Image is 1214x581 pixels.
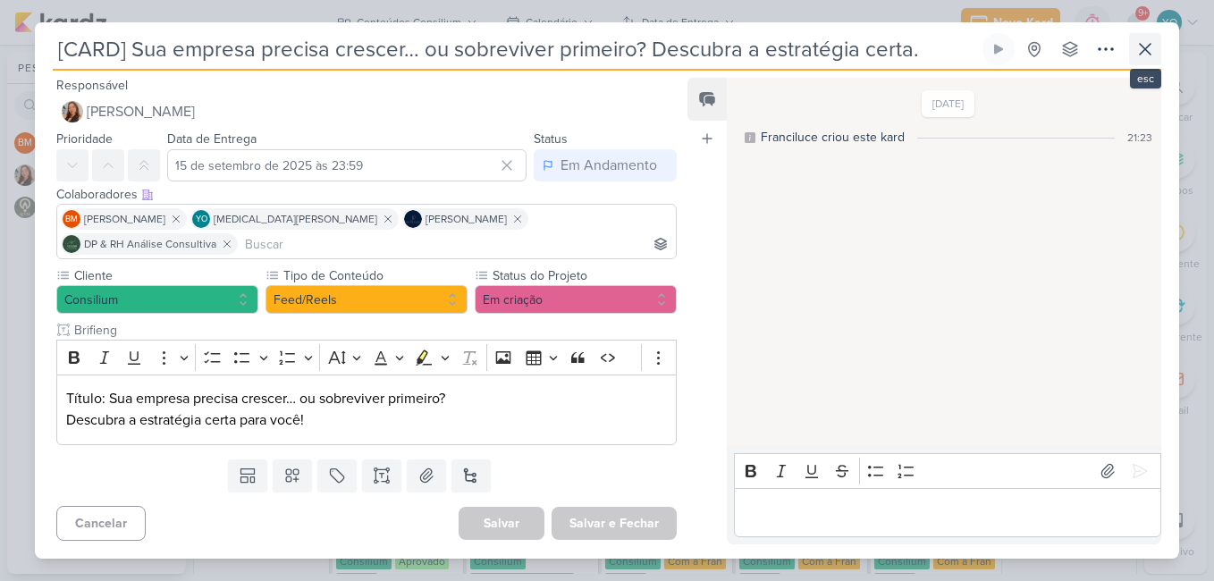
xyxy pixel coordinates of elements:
[404,210,422,228] img: Jani Policarpo
[62,101,83,122] img: Franciluce Carvalho
[1130,69,1161,88] div: esc
[66,388,667,431] p: Título: Sua empresa precisa crescer… ou sobreviver primeiro? Descubra a estratégia certa para você!
[56,506,146,541] button: Cancelar
[63,235,80,253] img: DP & RH Análise Consultiva
[53,33,979,65] input: Kard Sem Título
[1127,130,1152,146] div: 21:23
[192,210,210,228] div: Yasmin Oliveira
[56,285,258,314] button: Consilium
[491,266,677,285] label: Status do Projeto
[991,42,1006,56] div: Ligar relógio
[167,131,257,147] label: Data de Entrega
[84,236,216,252] span: DP & RH Análise Consultiva
[72,266,258,285] label: Cliente
[534,149,677,181] button: Em Andamento
[56,78,128,93] label: Responsável
[65,215,78,224] p: BM
[241,233,672,255] input: Buscar
[84,211,165,227] span: [PERSON_NAME]
[426,211,507,227] span: [PERSON_NAME]
[63,210,80,228] div: Beth Monteiro
[266,285,468,314] button: Feed/Reels
[56,340,677,375] div: Editor toolbar
[87,101,195,122] span: [PERSON_NAME]
[71,321,677,340] input: Texto sem título
[56,131,113,147] label: Prioridade
[734,488,1161,537] div: Editor editing area: main
[167,149,527,181] input: Select a date
[56,96,677,128] button: [PERSON_NAME]
[56,185,677,204] div: Colaboradores
[561,155,657,176] div: Em Andamento
[475,285,677,314] button: Em criação
[282,266,468,285] label: Tipo de Conteúdo
[534,131,568,147] label: Status
[734,453,1161,488] div: Editor toolbar
[761,128,905,147] div: Franciluce criou este kard
[196,215,207,224] p: YO
[56,375,677,445] div: Editor editing area: main
[214,211,377,227] span: [MEDICAL_DATA][PERSON_NAME]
